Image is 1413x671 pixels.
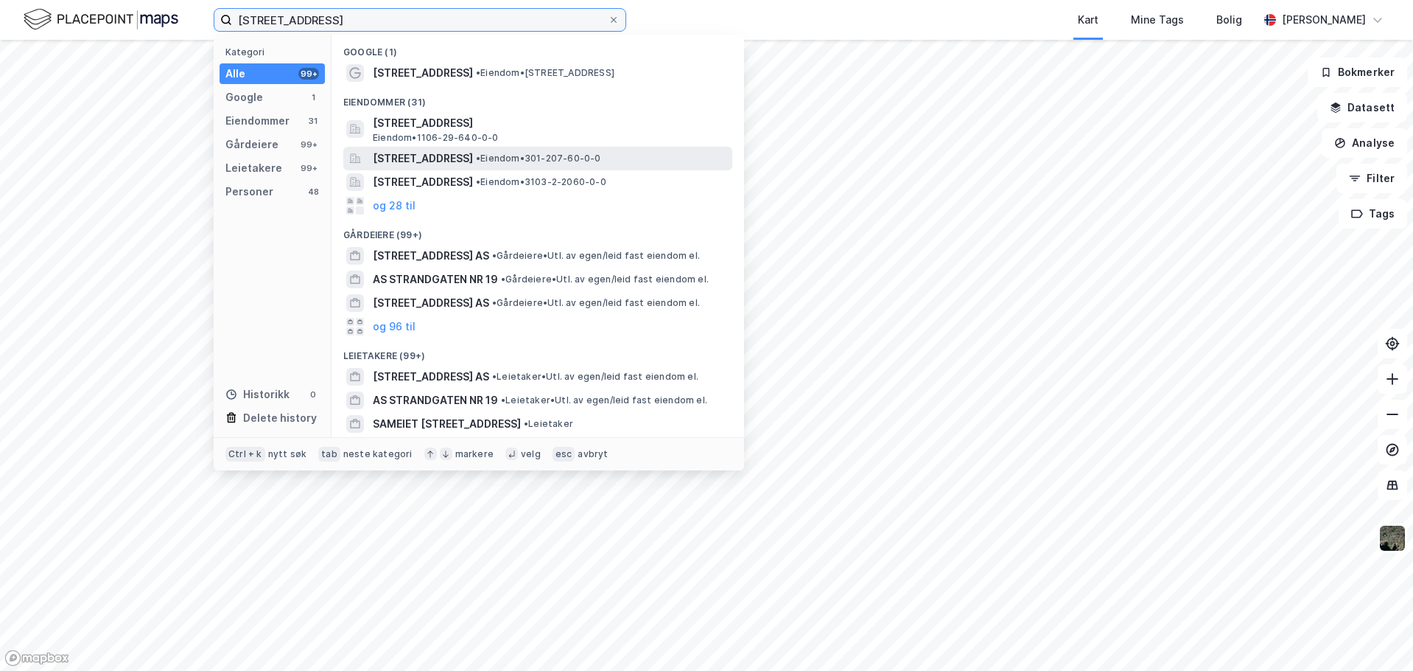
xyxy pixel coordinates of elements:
[501,394,707,406] span: Leietaker • Utl. av egen/leid fast eiendom el.
[307,186,319,198] div: 48
[24,7,178,32] img: logo.f888ab2527a4732fd821a326f86c7f29.svg
[1308,58,1407,87] button: Bokmerker
[455,448,494,460] div: markere
[492,297,700,309] span: Gårdeiere • Utl. av egen/leid fast eiendom el.
[268,448,307,460] div: nytt søk
[298,139,319,150] div: 99+
[373,64,473,82] span: [STREET_ADDRESS]
[492,297,497,308] span: •
[307,389,319,400] div: 0
[1216,11,1242,29] div: Bolig
[225,136,278,153] div: Gårdeiere
[501,274,505,285] span: •
[524,418,528,429] span: •
[225,386,290,403] div: Historikk
[476,153,480,164] span: •
[318,447,340,462] div: tab
[1131,11,1184,29] div: Mine Tags
[373,271,498,288] span: AS STRANDGATEN NR 19
[343,448,413,460] div: neste kategori
[225,447,265,462] div: Ctrl + k
[225,65,245,83] div: Alle
[373,247,489,265] span: [STREET_ADDRESS] AS
[492,250,497,261] span: •
[373,294,489,312] span: [STREET_ADDRESS] AS
[225,88,263,106] div: Google
[521,448,541,460] div: velg
[476,153,601,164] span: Eiendom • 301-207-60-0-0
[373,392,498,409] span: AS STRANDGATEN NR 19
[332,218,744,244] div: Gårdeiere (99+)
[243,409,317,427] div: Delete history
[476,67,480,78] span: •
[1078,11,1098,29] div: Kart
[232,9,608,31] input: Søk på adresse, matrikkel, gårdeiere, leietakere eller personer
[578,448,608,460] div: avbryt
[225,112,290,130] div: Eiendommer
[225,159,282,177] div: Leietakere
[373,368,489,386] span: [STREET_ADDRESS] AS
[524,418,573,430] span: Leietaker
[332,85,744,111] div: Eiendommer (31)
[1378,524,1406,552] img: 9k=
[501,274,709,285] span: Gårdeiere • Utl. av egen/leid fast eiendom el.
[476,176,480,187] span: •
[225,183,273,201] div: Personer
[4,650,69,667] a: Mapbox homepage
[373,197,416,215] button: og 28 til
[553,447,575,462] div: esc
[332,338,744,365] div: Leietakere (99+)
[307,115,319,127] div: 31
[1339,199,1407,229] button: Tags
[373,415,521,433] span: SAMEIET [STREET_ADDRESS]
[373,132,499,144] span: Eiendom • 1106-29-640-0-0
[476,67,614,79] span: Eiendom • [STREET_ADDRESS]
[501,394,505,406] span: •
[373,173,473,191] span: [STREET_ADDRESS]
[298,68,319,80] div: 99+
[298,162,319,174] div: 99+
[1322,128,1407,158] button: Analyse
[492,371,698,383] span: Leietaker • Utl. av egen/leid fast eiendom el.
[1282,11,1366,29] div: [PERSON_NAME]
[492,371,497,382] span: •
[1339,600,1413,671] iframe: Chat Widget
[373,114,726,132] span: [STREET_ADDRESS]
[307,91,319,103] div: 1
[476,176,606,188] span: Eiendom • 3103-2-2060-0-0
[1336,164,1407,193] button: Filter
[373,318,416,335] button: og 96 til
[373,150,473,167] span: [STREET_ADDRESS]
[225,46,325,58] div: Kategori
[492,250,700,262] span: Gårdeiere • Utl. av egen/leid fast eiendom el.
[1317,93,1407,122] button: Datasett
[332,35,744,61] div: Google (1)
